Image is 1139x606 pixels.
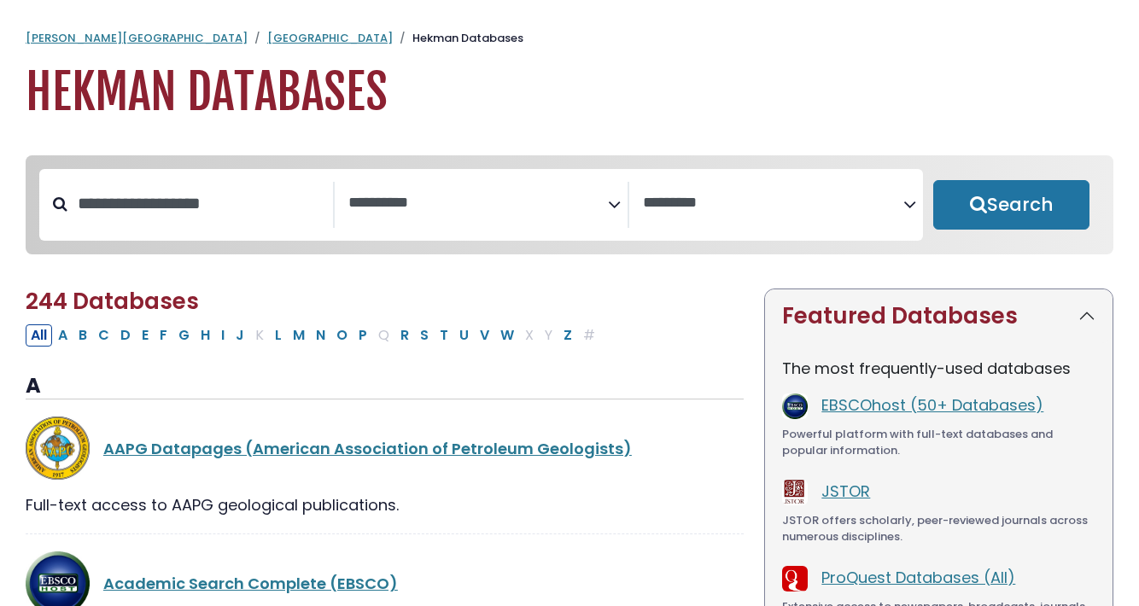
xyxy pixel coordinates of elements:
a: JSTOR [821,481,870,502]
button: Filter Results E [137,324,154,347]
div: Alpha-list to filter by first letter of database name [26,323,602,345]
a: ProQuest Databases (All) [821,567,1015,588]
button: Filter Results N [311,324,330,347]
div: JSTOR offers scholarly, peer-reviewed journals across numerous disciplines. [782,512,1095,545]
button: Filter Results U [454,324,474,347]
button: Filter Results R [395,324,414,347]
a: [GEOGRAPHIC_DATA] [267,30,393,46]
button: Filter Results F [155,324,172,347]
button: Filter Results S [415,324,434,347]
button: Filter Results D [115,324,136,347]
nav: Search filters [26,155,1113,254]
button: Submit for Search Results [933,180,1089,230]
button: Filter Results G [173,324,195,347]
button: Filter Results J [231,324,249,347]
textarea: Search [348,195,609,213]
a: EBSCOhost (50+ Databases) [821,394,1043,416]
button: Filter Results B [73,324,92,347]
div: Powerful platform with full-text databases and popular information. [782,426,1095,459]
button: Filter Results M [288,324,310,347]
li: Hekman Databases [393,30,523,47]
button: Filter Results W [495,324,519,347]
span: 244 Databases [26,286,199,317]
button: Filter Results H [196,324,215,347]
button: Filter Results O [331,324,353,347]
p: The most frequently-used databases [782,357,1095,380]
div: Full-text access to AAPG geological publications. [26,493,744,516]
button: Featured Databases [765,289,1113,343]
h3: A [26,374,744,399]
a: [PERSON_NAME][GEOGRAPHIC_DATA] [26,30,248,46]
button: Filter Results I [216,324,230,347]
button: Filter Results C [93,324,114,347]
button: Filter Results V [475,324,494,347]
button: All [26,324,52,347]
a: AAPG Datapages (American Association of Petroleum Geologists) [103,438,632,459]
h1: Hekman Databases [26,64,1113,121]
a: Academic Search Complete (EBSCO) [103,573,398,594]
textarea: Search [643,195,903,213]
nav: breadcrumb [26,30,1113,47]
button: Filter Results L [270,324,287,347]
input: Search database by title or keyword [67,189,333,218]
button: Filter Results P [353,324,372,347]
button: Filter Results Z [558,324,577,347]
button: Filter Results A [53,324,73,347]
button: Filter Results T [435,324,453,347]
